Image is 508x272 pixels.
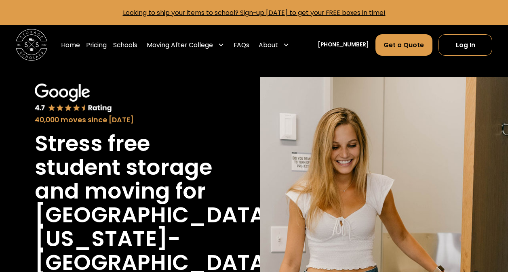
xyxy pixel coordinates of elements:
[147,40,213,50] div: Moving After College
[375,34,432,56] a: Get a Quote
[86,34,107,56] a: Pricing
[318,41,369,49] a: [PHONE_NUMBER]
[143,34,227,56] div: Moving After College
[256,34,293,56] div: About
[35,132,213,203] h1: Stress free student storage and moving for
[35,84,112,113] img: Google 4.7 star rating
[113,34,137,56] a: Schools
[35,115,213,125] div: 40,000 moves since [DATE]
[61,34,80,56] a: Home
[16,29,47,61] img: Storage Scholars main logo
[259,40,278,50] div: About
[438,34,492,56] a: Log In
[234,34,249,56] a: FAQs
[123,8,386,17] a: Looking to ship your items to school? Sign-up [DATE] to get your FREE boxes in time!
